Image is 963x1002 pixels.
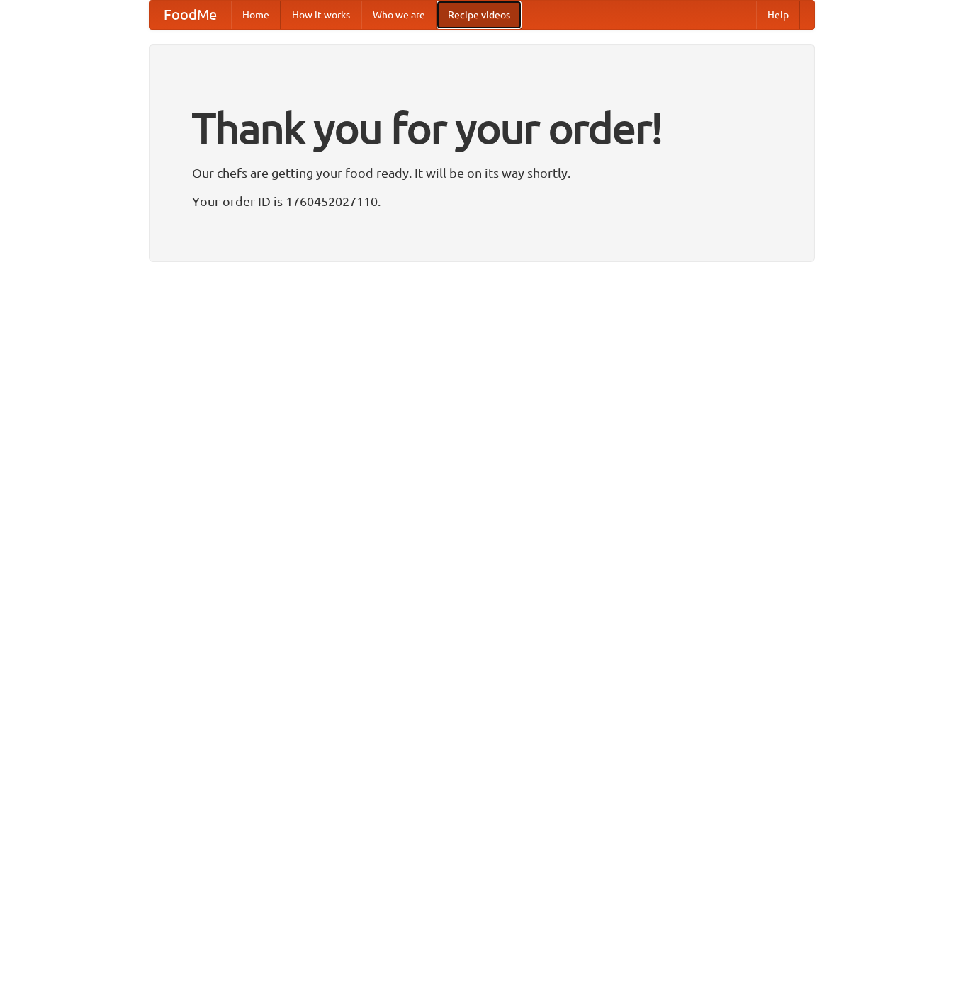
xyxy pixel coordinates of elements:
[150,1,231,29] a: FoodMe
[192,94,772,162] h1: Thank you for your order!
[192,190,772,212] p: Your order ID is 1760452027110.
[192,162,772,183] p: Our chefs are getting your food ready. It will be on its way shortly.
[437,1,522,29] a: Recipe videos
[231,1,281,29] a: Home
[756,1,800,29] a: Help
[361,1,437,29] a: Who we are
[281,1,361,29] a: How it works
